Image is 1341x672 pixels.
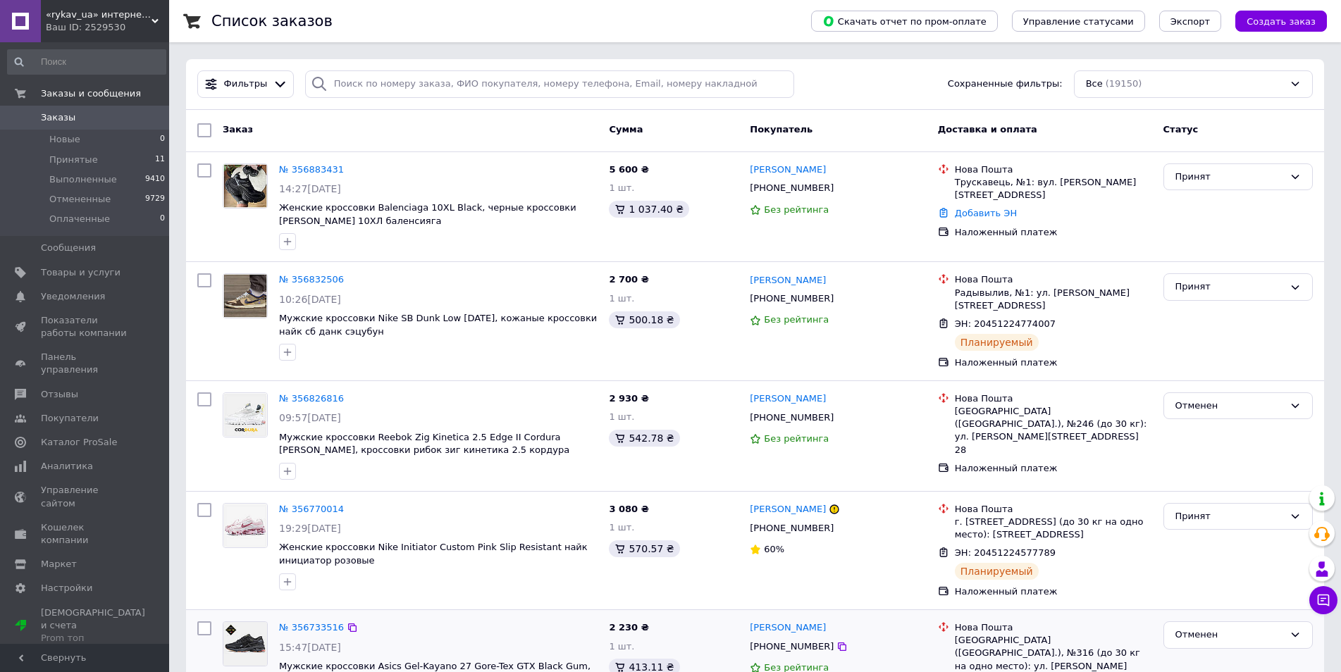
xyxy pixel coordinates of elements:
div: 1 037.40 ₴ [609,201,689,218]
span: Показатели работы компании [41,314,130,340]
a: Фото товару [223,392,268,437]
div: Нова Пошта [955,163,1152,176]
div: Планируемый [955,563,1039,580]
a: Женские кроссовки Balenciaga 10XL Black, черные кроссовки [PERSON_NAME] 10ХЛ баленсияга [279,202,576,226]
span: (19150) [1106,78,1142,89]
div: [PHONE_NUMBER] [747,290,836,308]
a: № 356770014 [279,504,344,514]
span: Заказы и сообщения [41,87,141,100]
span: 5 600 ₴ [609,164,648,175]
span: 1 шт. [609,182,634,193]
a: Фото товару [223,503,268,548]
div: Принят [1175,509,1284,524]
span: ЭН: 20451224774007 [955,318,1056,329]
span: Доставка и оплата [938,124,1037,135]
span: 0 [160,133,165,146]
span: Заказы [41,111,75,124]
img: Фото товару [223,393,267,437]
div: Prom топ [41,632,145,645]
span: Принятые [49,154,98,166]
span: 09:57[DATE] [279,412,341,423]
a: Добавить ЭН [955,208,1017,218]
span: Скачать отчет по пром-оплате [822,15,987,27]
span: 19:29[DATE] [279,523,341,534]
div: Ваш ID: 2529530 [46,21,169,34]
div: Планируемый [955,334,1039,351]
span: 9729 [145,193,165,206]
a: Фото товару [223,621,268,666]
span: Заказ [223,124,253,135]
div: 542.78 ₴ [609,430,679,447]
span: Управление статусами [1023,16,1134,27]
span: Сумма [609,124,643,135]
img: Фото товару [223,164,267,208]
span: 2 700 ₴ [609,274,648,285]
span: Маркет [41,558,77,571]
a: [PERSON_NAME] [750,392,826,406]
a: № 356832506 [279,274,344,285]
a: № 356826816 [279,393,344,404]
a: Создать заказ [1221,15,1327,26]
div: Нова Пошта [955,392,1152,405]
div: [PHONE_NUMBER] [747,519,836,537]
span: 9410 [145,173,165,186]
div: Отменен [1175,628,1284,642]
a: [PERSON_NAME] [750,503,826,516]
span: Кошелек компании [41,521,130,547]
a: Мужские кроссовки Nike SB Dunk Low [DATE], кожаные кроссовки найк сб данк сэцубун [279,313,597,337]
span: 11 [155,154,165,166]
span: 10:26[DATE] [279,294,341,305]
span: 3 080 ₴ [609,504,648,514]
span: Уведомления [41,290,105,303]
span: Аналитика [41,460,93,473]
div: Нова Пошта [955,503,1152,516]
span: Покупатель [750,124,812,135]
span: Панель управления [41,351,130,376]
button: Экспорт [1159,11,1221,32]
span: Оплаченные [49,213,110,225]
span: Отзывы [41,388,78,401]
span: Товары и услуги [41,266,120,279]
div: Нова Пошта [955,273,1152,286]
span: 1 шт. [609,411,634,422]
div: Наложенный платеж [955,585,1152,598]
button: Управление статусами [1012,11,1145,32]
span: Отмененные [49,193,111,206]
img: Фото товару [223,504,267,547]
span: 2 930 ₴ [609,393,648,404]
a: Женские кроссовки Nike Initiator Custom Pink Slip Resistant найк инициатор розовые [279,542,588,566]
span: Без рейтинга [764,314,829,325]
div: г. [STREET_ADDRESS] (до 30 кг на одно место): [STREET_ADDRESS] [955,516,1152,541]
span: Без рейтинга [764,204,829,215]
span: Настройки [41,582,92,595]
a: [PERSON_NAME] [750,163,826,177]
span: 0 [160,213,165,225]
span: Все [1086,77,1103,91]
span: 60% [764,544,784,554]
img: Фото товару [223,274,267,318]
span: «rykav_ua» интернет магазин одежды и обуви [46,8,152,21]
div: [PHONE_NUMBER] [747,409,836,427]
a: [PERSON_NAME] [750,621,826,635]
div: Трускавець, №1: вул. [PERSON_NAME][STREET_ADDRESS] [955,176,1152,201]
span: 1 шт. [609,293,634,304]
button: Чат с покупателем [1309,586,1337,614]
span: [DEMOGRAPHIC_DATA] и счета [41,606,145,645]
span: Без рейтинга [764,433,829,444]
span: 15:47[DATE] [279,642,341,653]
a: [PERSON_NAME] [750,274,826,287]
span: Покупатели [41,412,99,425]
div: Наложенный платеж [955,356,1152,369]
div: 570.57 ₴ [609,540,679,557]
div: Наложенный платеж [955,226,1152,239]
a: Мужские кроссовки Reebok Zig Kinetica 2.5 Edge II Cordura [PERSON_NAME], кроссовки рибок зиг кине... [279,432,569,456]
span: ЭН: 20451224577789 [955,547,1056,558]
div: Отменен [1175,399,1284,413]
div: Наложенный платеж [955,462,1152,475]
span: 1 шт. [609,641,634,652]
input: Поиск [7,49,166,75]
